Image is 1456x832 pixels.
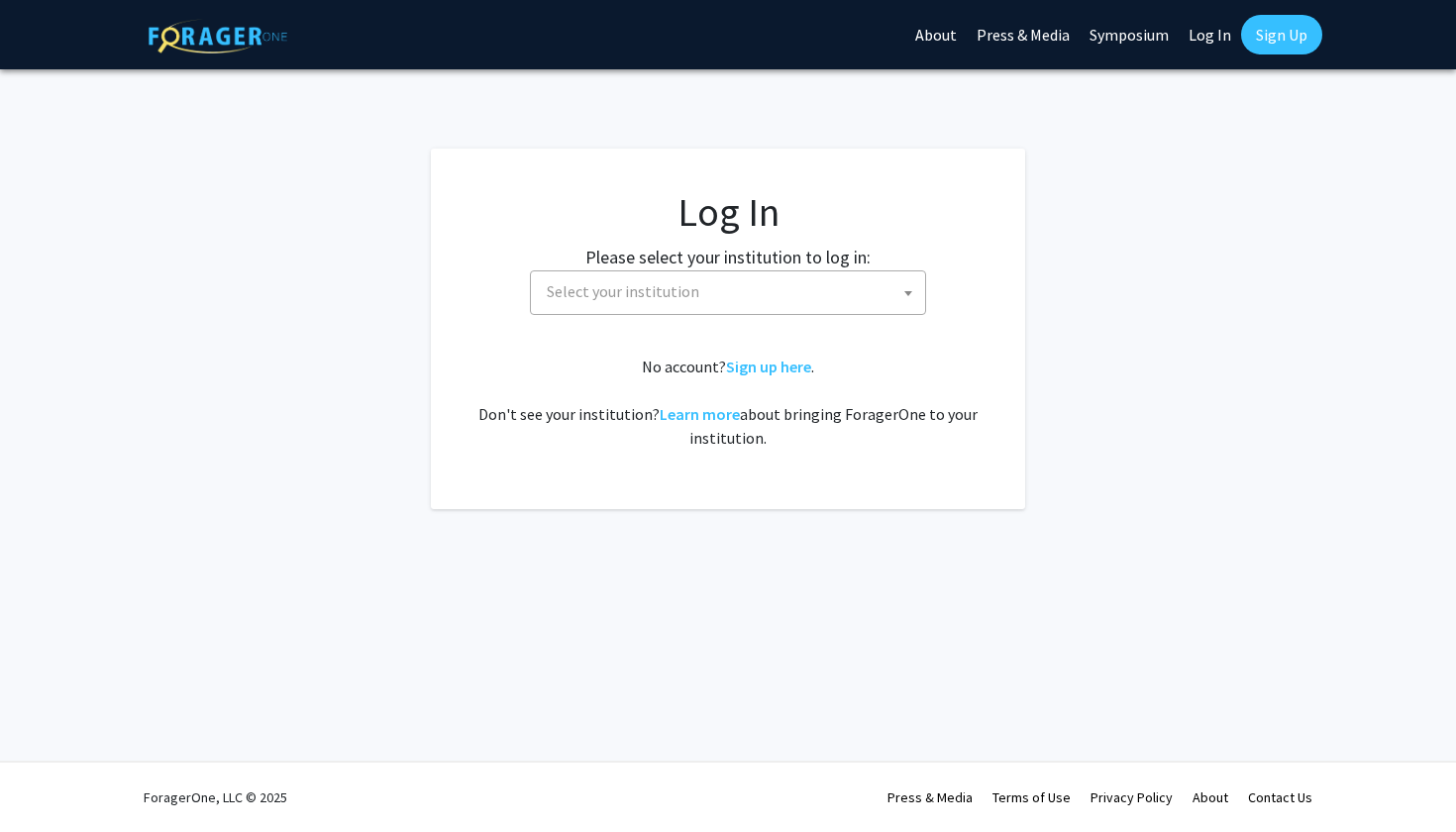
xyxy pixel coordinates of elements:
[992,788,1071,806] a: Terms of Use
[660,404,740,424] a: Learn more about bringing ForagerOne to your institution
[470,188,986,236] h1: Log In
[144,763,287,832] div: ForagerOne, LLC © 2025
[470,355,986,450] div: No account? . Don't see your institution? about bringing ForagerOne to your institution.
[530,270,926,315] span: Select your institution
[726,357,811,376] a: Sign up here
[149,19,287,53] img: ForagerOne Logo
[1248,788,1312,806] a: Contact Us
[1193,788,1228,806] a: About
[1091,788,1173,806] a: Privacy Policy
[547,281,699,301] span: Select your institution
[1241,15,1322,54] a: Sign Up
[539,271,925,312] span: Select your institution
[887,788,973,806] a: Press & Media
[585,244,871,270] label: Please select your institution to log in:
